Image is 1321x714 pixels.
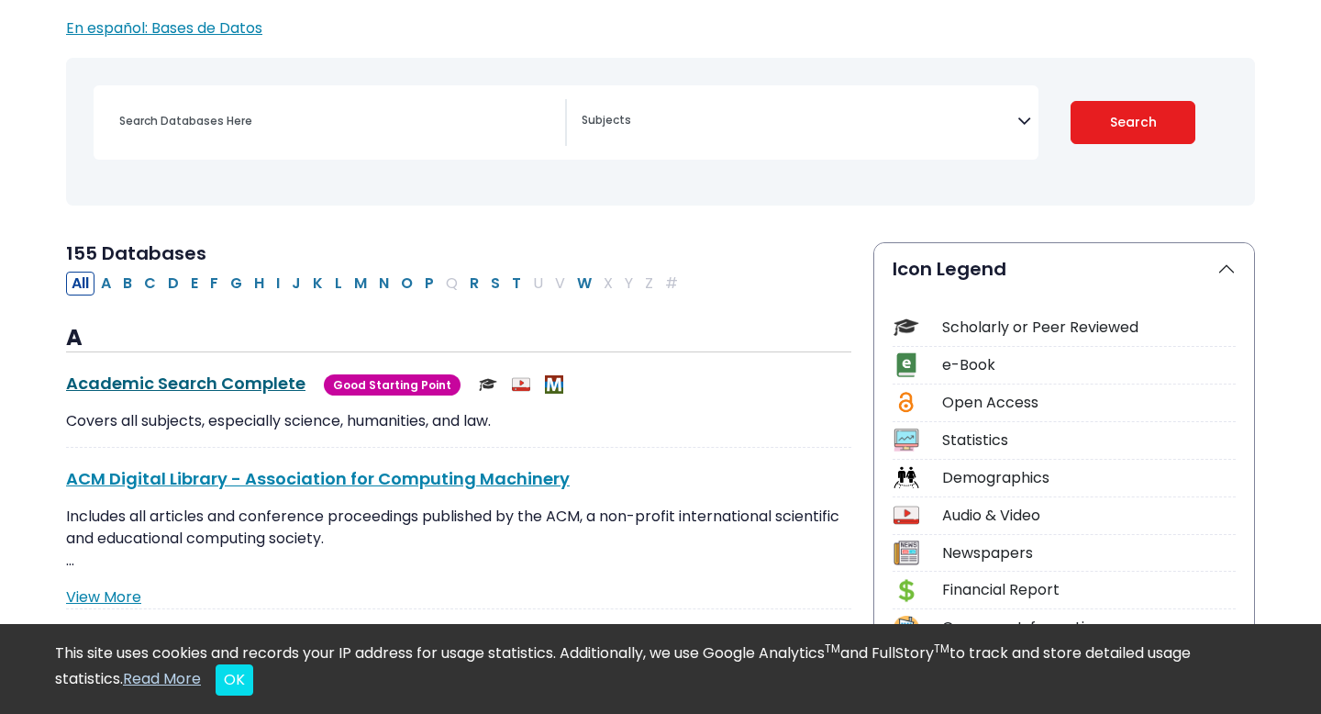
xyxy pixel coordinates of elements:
[942,392,1236,414] div: Open Access
[942,579,1236,601] div: Financial Report
[874,243,1254,295] button: Icon Legend
[66,272,685,293] div: Alpha-list to filter by first letter of database name
[123,668,201,689] a: Read More
[117,272,138,296] button: Filter Results B
[205,272,224,296] button: Filter Results F
[464,272,484,296] button: Filter Results R
[934,641,949,656] sup: TM
[512,375,530,394] img: Audio & Video
[108,107,565,134] input: Search database by title or keyword
[419,272,439,296] button: Filter Results P
[225,272,248,296] button: Filter Results G
[185,272,204,296] button: Filter Results E
[66,240,206,266] span: 155 Databases
[249,272,270,296] button: Filter Results H
[479,375,497,394] img: Scholarly or Peer Reviewed
[942,467,1236,489] div: Demographics
[162,272,184,296] button: Filter Results D
[66,272,94,296] button: All
[95,272,117,296] button: Filter Results A
[572,272,597,296] button: Filter Results W
[894,428,918,452] img: Icon Statistics
[894,465,918,490] img: Icon Demographics
[66,58,1255,206] nav: Search filters
[66,467,570,490] a: ACM Digital Library - Association for Computing Machinery
[139,272,161,296] button: Filter Results C
[271,272,285,296] button: Filter Results I
[894,503,918,528] img: Icon Audio & Video
[894,616,918,641] img: Icon Company Information
[942,505,1236,527] div: Audio & Video
[286,272,306,296] button: Filter Results J
[66,17,262,39] a: En español: Bases de Datos
[395,272,418,296] button: Filter Results O
[942,430,1236,452] div: Statistics
[942,354,1236,376] div: e-Book
[373,272,394,296] button: Filter Results N
[66,325,851,352] h3: A
[66,372,305,395] a: Academic Search Complete
[942,542,1236,564] div: Newspapers
[349,272,372,296] button: Filter Results M
[329,272,348,296] button: Filter Results L
[55,642,1266,696] div: This site uses cookies and records your IP address for usage statistics. Additionally, we use Goo...
[894,352,918,377] img: Icon e-Book
[1071,101,1196,144] button: Submit for Search Results
[66,506,851,572] p: Includes all articles and conference proceedings published by the ACM, a non-profit international...
[894,315,918,340] img: Icon Scholarly or Peer Reviewed
[66,586,141,608] a: View More
[66,410,851,432] p: Covers all subjects, especially science, humanities, and law.
[582,115,1017,129] textarea: Search
[894,390,917,415] img: Icon Open Access
[506,272,527,296] button: Filter Results T
[894,541,918,565] img: Icon Newspapers
[894,578,918,603] img: Icon Financial Report
[324,374,461,396] span: Good Starting Point
[216,664,253,696] button: Close
[825,641,840,656] sup: TM
[942,617,1236,639] div: Company Information
[307,272,328,296] button: Filter Results K
[485,272,505,296] button: Filter Results S
[942,317,1236,339] div: Scholarly or Peer Reviewed
[545,375,563,394] img: MeL (Michigan electronic Library)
